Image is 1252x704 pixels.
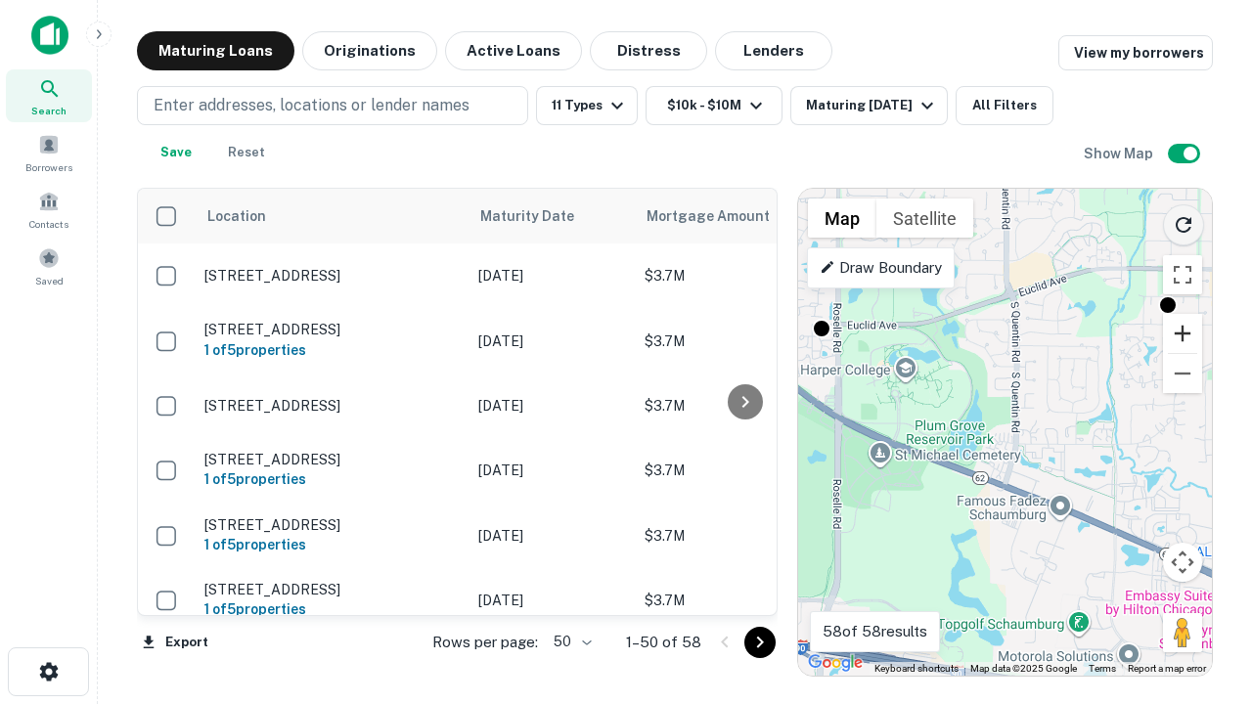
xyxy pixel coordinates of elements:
[806,94,939,117] div: Maturing [DATE]
[154,94,469,117] p: Enter addresses, locations or lender names
[6,240,92,292] a: Saved
[645,525,840,547] p: $3.7M
[31,103,67,118] span: Search
[478,395,625,417] p: [DATE]
[204,598,459,620] h6: 1 of 5 properties
[647,204,795,228] span: Mortgage Amount
[874,662,959,676] button: Keyboard shortcuts
[480,204,600,228] span: Maturity Date
[1089,663,1116,674] a: Terms (opens in new tab)
[626,631,701,654] p: 1–50 of 58
[646,86,782,125] button: $10k - $10M
[1163,543,1202,582] button: Map camera controls
[808,198,876,238] button: Show street map
[6,183,92,236] a: Contacts
[1058,35,1213,70] a: View my borrowers
[546,628,595,656] div: 50
[195,189,469,243] th: Location
[1163,314,1202,353] button: Zoom in
[803,650,868,676] a: Open this area in Google Maps (opens a new window)
[204,534,459,555] h6: 1 of 5 properties
[145,133,207,172] button: Save your search to get updates of matches that match your search criteria.
[744,627,776,658] button: Go to next page
[1128,663,1206,674] a: Report a map error
[302,31,437,70] button: Originations
[35,273,64,288] span: Saved
[6,69,92,122] a: Search
[823,620,927,643] p: 58 of 58 results
[204,339,459,361] h6: 1 of 5 properties
[876,198,973,238] button: Show satellite imagery
[478,265,625,286] p: [DATE]
[204,397,459,415] p: [STREET_ADDRESS]
[204,321,459,338] p: [STREET_ADDRESS]
[820,256,942,280] p: Draw Boundary
[803,650,868,676] img: Google
[645,330,840,352] p: $3.7M
[137,86,528,125] button: Enter addresses, locations or lender names
[204,267,459,285] p: [STREET_ADDRESS]
[1163,255,1202,294] button: Toggle fullscreen view
[445,31,582,70] button: Active Loans
[970,663,1077,674] span: Map data ©2025 Google
[206,204,266,228] span: Location
[25,159,72,175] span: Borrowers
[432,631,538,654] p: Rows per page:
[478,460,625,481] p: [DATE]
[478,330,625,352] p: [DATE]
[478,590,625,611] p: [DATE]
[645,460,840,481] p: $3.7M
[645,590,840,611] p: $3.7M
[29,216,68,232] span: Contacts
[204,516,459,534] p: [STREET_ADDRESS]
[137,31,294,70] button: Maturing Loans
[715,31,832,70] button: Lenders
[6,126,92,179] a: Borrowers
[1084,143,1156,164] h6: Show Map
[215,133,278,172] button: Reset
[590,31,707,70] button: Distress
[204,451,459,468] p: [STREET_ADDRESS]
[790,86,948,125] button: Maturing [DATE]
[798,189,1212,676] div: 0 0
[956,86,1053,125] button: All Filters
[635,189,850,243] th: Mortgage Amount
[645,265,840,286] p: $3.7M
[137,628,213,657] button: Export
[1163,354,1202,393] button: Zoom out
[536,86,638,125] button: 11 Types
[1163,204,1204,245] button: Reload search area
[31,16,68,55] img: capitalize-icon.png
[478,525,625,547] p: [DATE]
[645,395,840,417] p: $3.7M
[469,189,635,243] th: Maturity Date
[204,468,459,490] h6: 1 of 5 properties
[204,581,459,598] p: [STREET_ADDRESS]
[1154,548,1252,641] iframe: Chat Widget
